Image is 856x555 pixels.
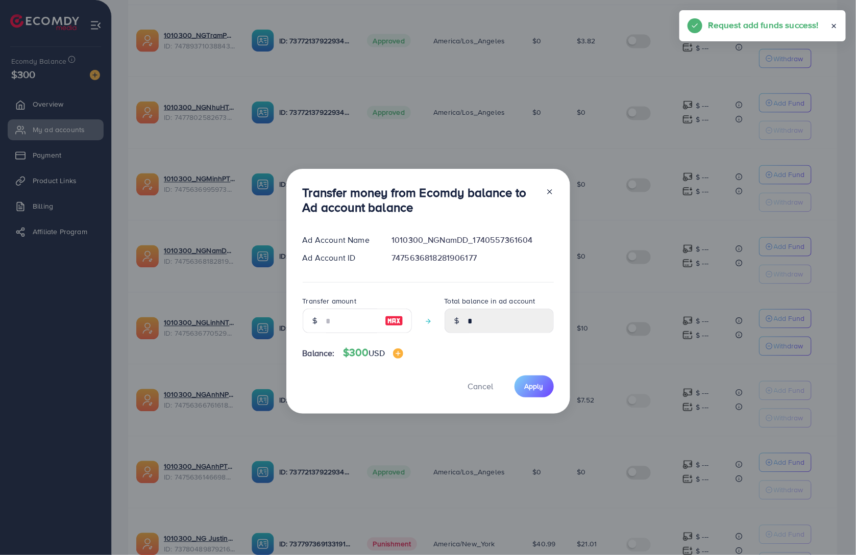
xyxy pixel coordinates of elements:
[383,234,561,246] div: 1010300_NGNamDD_1740557361604
[295,234,384,246] div: Ad Account Name
[383,252,561,264] div: 7475636818281906177
[515,375,554,397] button: Apply
[525,381,544,391] span: Apply
[303,347,335,359] span: Balance:
[468,381,494,392] span: Cancel
[385,315,403,327] img: image
[303,185,537,215] h3: Transfer money from Ecomdy balance to Ad account balance
[343,346,403,359] h4: $300
[455,375,506,397] button: Cancel
[303,296,356,306] label: Transfer amount
[393,348,403,359] img: image
[445,296,535,306] label: Total balance in ad account
[708,18,819,32] h5: Request add funds success!
[369,347,384,359] span: USD
[295,252,384,264] div: Ad Account ID
[813,509,848,547] iframe: Chat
